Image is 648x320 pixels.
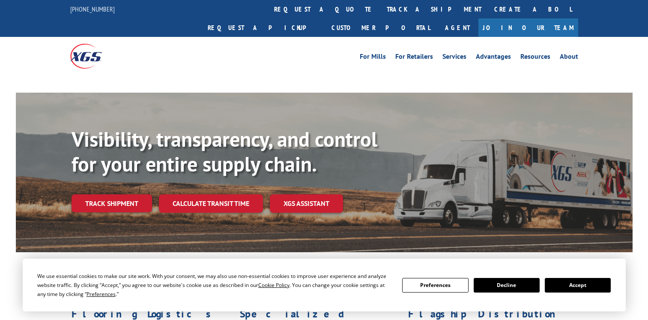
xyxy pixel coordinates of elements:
a: For Mills [360,53,386,63]
a: Join Our Team [478,18,578,37]
a: Request a pickup [201,18,325,37]
span: Cookie Policy [258,281,290,289]
a: Resources [520,53,550,63]
a: Track shipment [72,194,152,212]
span: Preferences [87,290,116,298]
a: For Retailers [395,53,433,63]
a: Customer Portal [325,18,436,37]
button: Preferences [402,278,468,293]
div: Cookie Consent Prompt [23,259,626,311]
b: Visibility, transparency, and control for your entire supply chain. [72,126,377,177]
button: Decline [474,278,540,293]
a: Advantages [476,53,511,63]
a: Agent [436,18,478,37]
div: We use essential cookies to make our site work. With your consent, we may also use non-essential ... [37,272,392,299]
a: XGS ASSISTANT [270,194,343,213]
a: Services [442,53,466,63]
a: About [560,53,578,63]
a: Calculate transit time [159,194,263,213]
a: [PHONE_NUMBER] [70,5,115,13]
button: Accept [545,278,611,293]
